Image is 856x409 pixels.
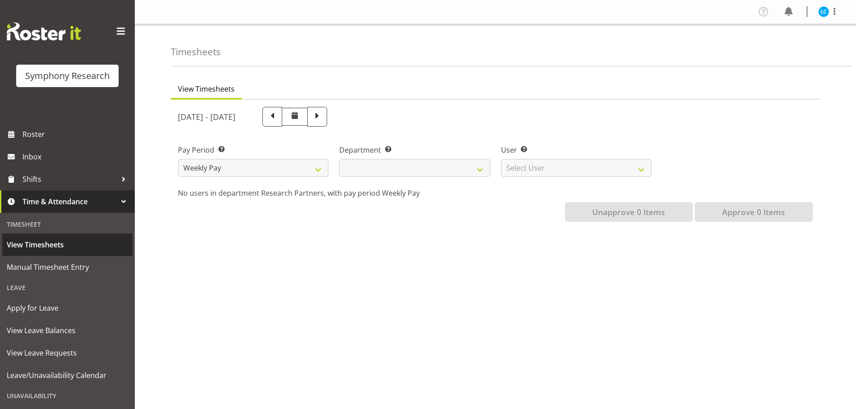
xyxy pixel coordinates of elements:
span: Inbox [22,150,130,163]
label: Pay Period [178,145,328,155]
span: Unapprove 0 Items [592,206,665,218]
a: Apply for Leave [2,297,133,319]
span: Apply for Leave [7,301,128,315]
p: No users in department Research Partners, with pay period Weekly Pay [178,188,813,198]
a: Leave/Unavailability Calendar [2,364,133,387]
button: Unapprove 0 Items [565,202,693,222]
div: Timesheet [2,215,133,233]
span: Roster [22,128,130,141]
span: View Timesheets [178,84,235,94]
span: Shifts [22,172,117,186]
span: Manual Timesheet Entry [7,260,128,274]
label: Department [339,145,490,155]
label: User [501,145,652,155]
div: Leave [2,278,133,297]
span: View Timesheets [7,238,128,251]
a: View Leave Balances [2,319,133,342]
span: View Leave Requests [7,346,128,360]
h4: Timesheets [171,47,221,57]
a: View Leave Requests [2,342,133,364]
span: View Leave Balances [7,324,128,337]
img: lindsay-carroll-holland11869.jpg [818,6,829,17]
a: View Timesheets [2,233,133,256]
button: Approve 0 Items [695,202,813,222]
div: Unavailability [2,387,133,405]
span: Time & Attendance [22,195,117,208]
h5: [DATE] - [DATE] [178,112,235,122]
span: Approve 0 Items [722,206,785,218]
img: Rosterit website logo [7,22,81,40]
a: Manual Timesheet Entry [2,256,133,278]
span: Leave/Unavailability Calendar [7,369,128,382]
div: Symphony Research [25,69,110,83]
